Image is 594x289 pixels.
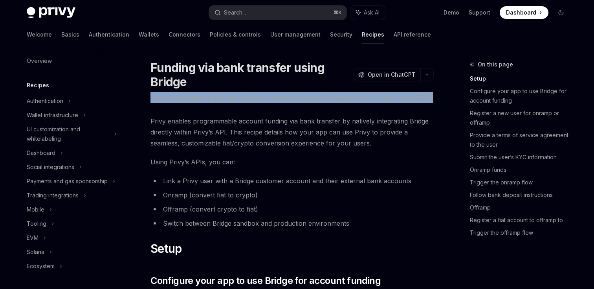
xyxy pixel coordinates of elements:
a: Onramp funds [470,164,574,176]
span: Ask AI [364,9,379,17]
div: Mobile [27,205,44,214]
a: Connectors [169,25,200,44]
span: On this page [478,60,513,69]
div: Social integrations [27,162,74,172]
a: Configure your app to use Bridge for account funding [470,85,574,107]
a: Submit the user’s KYC information [470,151,574,164]
button: Toggle dark mode [555,6,567,19]
a: Register a fiat account to offramp to [470,214,574,226]
a: Register a new user for onramp or offramp [470,107,574,129]
a: Wallets [139,25,159,44]
a: Demo [444,9,459,17]
div: Wallet infrastructure [27,110,78,120]
a: Recipes [362,25,384,44]
a: Setup [470,72,574,85]
button: Search...⌘K [209,6,346,20]
a: Dashboard [500,6,548,19]
a: Authentication [89,25,129,44]
span: Privy enables programmable account funding via bank transfer by natively integrating Bridge direc... [150,116,434,149]
a: Policies & controls [210,25,261,44]
div: Search... [224,8,246,17]
button: Ask AI [350,6,385,20]
div: Overview [27,56,52,66]
div: UI customization and whitelabeling [27,125,109,144]
a: Overview [20,54,121,68]
img: dark logo [27,7,75,18]
span: Setup [150,241,181,256]
a: Trigger the onramp flow [470,176,574,189]
div: Authentication [27,96,63,106]
li: Switch between Bridge sandbox and production environments [150,218,434,229]
h5: Recipes [27,81,49,90]
div: EVM [27,233,38,243]
a: Follow bank deposit instructions [470,189,574,201]
a: Support [469,9,490,17]
a: Welcome [27,25,52,44]
li: Link a Privy user with a Bridge customer account and their external bank accounts [150,175,434,186]
a: Offramp [470,201,574,214]
span: Using Privy’s APIs, you can: [150,156,434,168]
div: Dashboard [27,148,55,158]
a: Basics [61,25,79,44]
a: API reference [394,25,431,44]
a: Trigger the offramp flow [470,226,574,239]
li: Offramp (convert crypto to fiat) [150,204,434,215]
div: Tooling [27,219,46,228]
span: ⌘ K [334,9,342,16]
a: Provide a terms of service agreement to the user [470,129,574,151]
a: User management [270,25,321,44]
div: Payments and gas sponsorship [27,177,108,186]
div: Trading integrations [27,191,79,200]
h1: Funding via bank transfer using Bridge [150,61,350,89]
span: Configure your app to use Bridge for account funding [150,274,381,287]
div: Ecosystem [27,261,55,271]
span: Dashboard [506,9,536,17]
p: How to integrate Privy and Bridge to enable account funding via ACH, wire, and SEPA [150,92,434,103]
div: Solana [27,247,44,257]
button: Open in ChatGPT [353,68,420,81]
a: Security [330,25,352,44]
span: Open in ChatGPT [368,71,416,79]
li: Onramp (convert fiat to crypto) [150,190,434,201]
